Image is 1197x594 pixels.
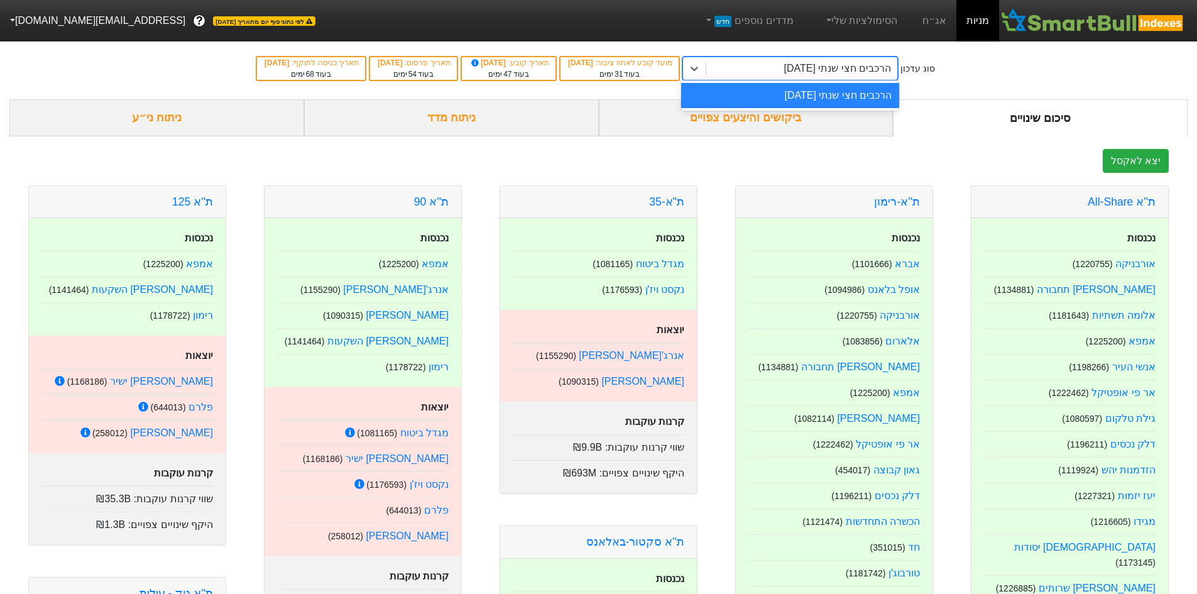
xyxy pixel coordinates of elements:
a: [DEMOGRAPHIC_DATA] יסודות [1014,542,1156,553]
div: ניתוח מדד [304,99,599,136]
span: ₪9.9B [573,442,602,453]
a: אורבניקה [1115,258,1156,269]
small: ( 258012 ) [328,531,363,541]
a: [PERSON_NAME] ישיר [110,376,213,387]
span: חדש [714,16,731,27]
div: סוג עדכון [900,62,935,75]
a: יעז יזמות [1118,490,1156,501]
small: ( 1141464 ) [285,336,325,346]
small: ( 1119924 ) [1058,465,1098,475]
a: טורבוג'ן [888,568,920,578]
small: ( 1225200 ) [379,259,419,269]
strong: קרנות עוקבות [154,468,213,478]
small: ( 1220755 ) [1073,259,1113,269]
div: היקף שינויים צפויים : [513,460,684,481]
small: ( 258012 ) [92,428,128,438]
strong: יוצאות [421,402,449,412]
small: ( 1176593 ) [602,285,642,295]
a: גילת טלקום [1105,413,1156,424]
strong: יוצאות [185,350,213,361]
span: ₪35.3B [96,493,131,504]
small: ( 1141464 ) [49,285,89,295]
a: רימון [193,310,213,321]
small: ( 1220755 ) [837,311,877,321]
small: ( 454017 ) [835,465,870,475]
div: תאריך קובע : [468,57,549,69]
small: ( 1181643 ) [1049,311,1089,321]
div: ניתוח ני״ע [9,99,304,136]
small: ( 1094986 ) [824,285,865,295]
a: [PERSON_NAME] תחבורה [801,361,920,372]
span: [DATE] [568,58,595,67]
a: פלרם [424,505,449,515]
a: [PERSON_NAME] שרותים [1039,583,1156,593]
div: היקף שינויים צפויים : [41,512,213,532]
span: ₪1.3B [96,519,125,530]
small: ( 1176593 ) [366,480,407,490]
small: ( 1168186 ) [303,454,343,464]
small: ( 1225200 ) [850,388,890,398]
div: שווי קרנות עוקבות : [513,434,684,455]
a: אמפא [186,258,213,269]
a: דלק נכסים [875,490,920,501]
a: אנרג'[PERSON_NAME] [579,350,684,361]
a: ת''א All-Share [1088,195,1156,208]
a: אנשי העיר [1112,361,1156,372]
a: אלומה תשתיות [1092,310,1156,321]
div: בעוד ימים [376,69,451,80]
a: ת''א 125 [172,195,213,208]
a: מדדים נוספיםחדש [699,8,799,33]
span: [DATE] [378,58,405,67]
small: ( 1083856 ) [843,336,883,346]
a: [PERSON_NAME] [366,310,449,321]
strong: נכנסות [892,233,920,243]
small: ( 1082114 ) [794,414,834,424]
div: ביקושים והיצעים צפויים [599,99,894,136]
a: [PERSON_NAME] השקעות [92,284,213,295]
a: נקסט ויז'ן [645,284,685,295]
small: ( 1227321 ) [1074,491,1115,501]
a: גאון קבוצה [873,465,920,475]
strong: קרנות עוקבות [625,416,684,427]
a: אנרג'[PERSON_NAME] [343,284,449,295]
a: רימון [429,361,449,372]
a: [PERSON_NAME] [366,531,449,541]
small: ( 1081165 ) [593,259,633,269]
span: 68 [306,70,314,79]
small: ( 1225200 ) [1086,336,1126,346]
strong: נכנסות [420,233,449,243]
small: ( 1081165 ) [357,428,397,438]
a: אמפא [422,258,449,269]
small: ( 1225200 ) [143,259,183,269]
div: בעוד ימים [263,69,359,80]
span: 47 [503,70,511,79]
a: [PERSON_NAME] [130,427,213,438]
small: ( 1121474 ) [802,517,843,527]
div: סיכום שינויים [893,99,1188,136]
span: ? [196,13,203,30]
div: בעוד ימים [468,69,549,80]
small: ( 1181742 ) [846,568,886,578]
a: אמפא [893,387,920,398]
small: ( 1101666 ) [852,259,892,269]
a: נקסט ויז'ן [410,479,449,490]
span: [DATE] [265,58,292,67]
div: בעוד ימים [567,69,672,80]
small: ( 1222462 ) [813,439,853,449]
a: [PERSON_NAME] [837,413,920,424]
span: לפי נתוני סוף יום מתאריך [DATE] [213,16,315,26]
a: אורבניקה [880,310,920,321]
small: ( 1226885 ) [996,583,1036,593]
a: מגדל ביטוח [636,258,684,269]
div: שווי קרנות עוקבות : [41,486,213,507]
small: ( 1178722 ) [150,311,190,321]
small: ( 1178722 ) [386,362,426,372]
a: אר פי אופטיקל [1091,387,1156,398]
small: ( 1173145 ) [1115,558,1156,568]
div: תאריך פרסום : [376,57,451,69]
strong: קרנות עוקבות [390,571,449,581]
a: הסימולציות שלי [819,8,903,33]
a: אלארום [885,336,920,346]
button: יצא לאקסל [1103,149,1169,173]
small: ( 1155290 ) [300,285,341,295]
